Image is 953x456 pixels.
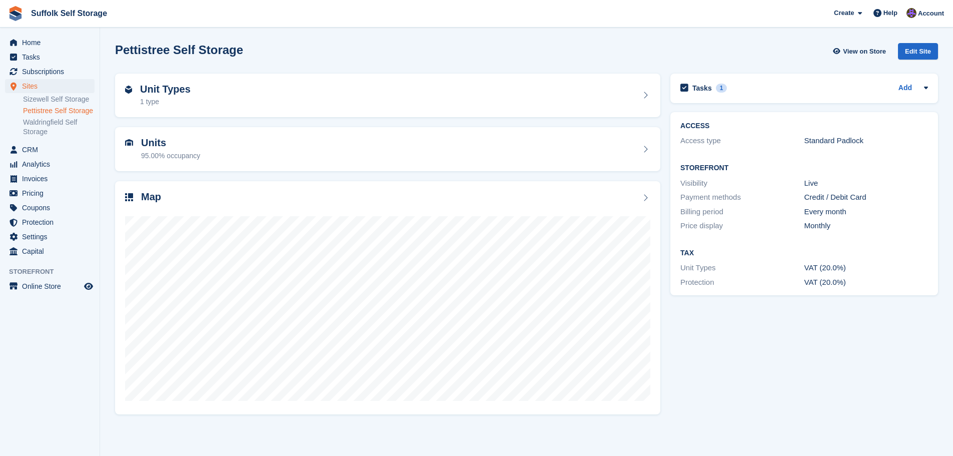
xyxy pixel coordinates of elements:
img: unit-icn-7be61d7bf1b0ce9d3e12c5938cc71ed9869f7b940bace4675aadf7bd6d80202e.svg [125,139,133,146]
a: Preview store [83,280,95,292]
h2: Unit Types [140,84,191,95]
div: Visibility [680,178,804,189]
span: Sites [22,79,82,93]
span: Pricing [22,186,82,200]
span: Account [918,9,944,19]
a: Sizewell Self Storage [23,95,95,104]
div: Price display [680,220,804,232]
a: menu [5,201,95,215]
a: menu [5,172,95,186]
div: Every month [804,206,928,218]
div: Standard Padlock [804,135,928,147]
span: Protection [22,215,82,229]
span: Storefront [9,267,100,277]
a: Map [115,181,660,415]
a: menu [5,215,95,229]
span: View on Store [843,47,886,57]
div: Billing period [680,206,804,218]
h2: Tax [680,249,928,257]
a: Unit Types 1 type [115,74,660,118]
span: Invoices [22,172,82,186]
img: stora-icon-8386f47178a22dfd0bd8f6a31ec36ba5ce8667c1dd55bd0f319d3a0aa187defe.svg [8,6,23,21]
h2: ACCESS [680,122,928,130]
h2: Tasks [692,84,712,93]
span: Analytics [22,157,82,171]
a: Edit Site [898,43,938,64]
div: Credit / Debit Card [804,192,928,203]
span: Coupons [22,201,82,215]
img: map-icn-33ee37083ee616e46c38cad1a60f524a97daa1e2b2c8c0bc3eb3415660979fc1.svg [125,193,133,201]
span: Subscriptions [22,65,82,79]
a: menu [5,50,95,64]
h2: Map [141,191,161,203]
a: menu [5,279,95,293]
div: VAT (20.0%) [804,277,928,288]
div: 1 [716,84,727,93]
img: Emma [906,8,916,18]
a: menu [5,79,95,93]
div: Payment methods [680,192,804,203]
a: View on Store [831,43,890,60]
h2: Pettistree Self Storage [115,43,243,57]
a: menu [5,36,95,50]
div: Unit Types [680,262,804,274]
span: Help [883,8,897,18]
div: 95.00% occupancy [141,151,200,161]
span: Tasks [22,50,82,64]
div: Monthly [804,220,928,232]
h2: Units [141,137,200,149]
a: Waldringfield Self Storage [23,118,95,137]
div: Live [804,178,928,189]
span: Create [834,8,854,18]
img: unit-type-icn-2b2737a686de81e16bb02015468b77c625bbabd49415b5ef34ead5e3b44a266d.svg [125,86,132,94]
a: menu [5,157,95,171]
a: menu [5,244,95,258]
a: Add [898,83,912,94]
h2: Storefront [680,164,928,172]
div: 1 type [140,97,191,107]
a: menu [5,65,95,79]
div: Access type [680,135,804,147]
div: Edit Site [898,43,938,60]
a: menu [5,186,95,200]
a: Suffolk Self Storage [27,5,111,22]
span: Capital [22,244,82,258]
div: VAT (20.0%) [804,262,928,274]
span: Settings [22,230,82,244]
span: Online Store [22,279,82,293]
a: Pettistree Self Storage [23,106,95,116]
a: menu [5,230,95,244]
span: CRM [22,143,82,157]
a: Units 95.00% occupancy [115,127,660,171]
a: menu [5,143,95,157]
div: Protection [680,277,804,288]
span: Home [22,36,82,50]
